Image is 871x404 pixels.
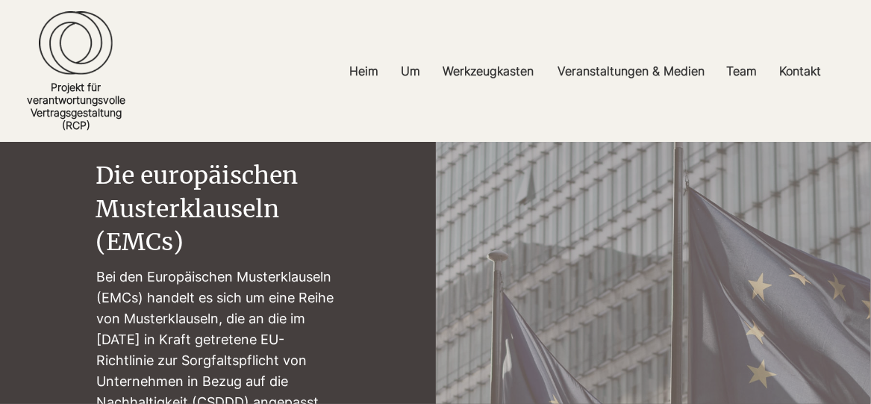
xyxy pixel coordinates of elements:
nav: Website [300,55,871,88]
a: Kontakt [768,55,833,88]
a: Heim [338,55,390,88]
font: Um [401,63,420,78]
a: Projekt für verantwortungsvolle Vertragsgestaltung(RCP) [27,81,125,131]
a: Team [715,55,768,88]
font: Projekt für verantwortungsvolle Vertragsgestaltung [27,81,125,119]
font: Werkzeugkasten [443,63,534,78]
a: Veranstaltungen & Medien [546,55,715,88]
font: Team [726,63,757,78]
font: Veranstaltungen & Medien [558,63,705,78]
font: Kontakt [779,63,821,78]
a: Werkzeugkasten [431,55,546,88]
font: (RCP) [62,119,90,131]
font: Heim [349,63,378,78]
a: Um [390,55,431,88]
font: Die europäischen Musterklauseln (EMCs) [96,161,298,258]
